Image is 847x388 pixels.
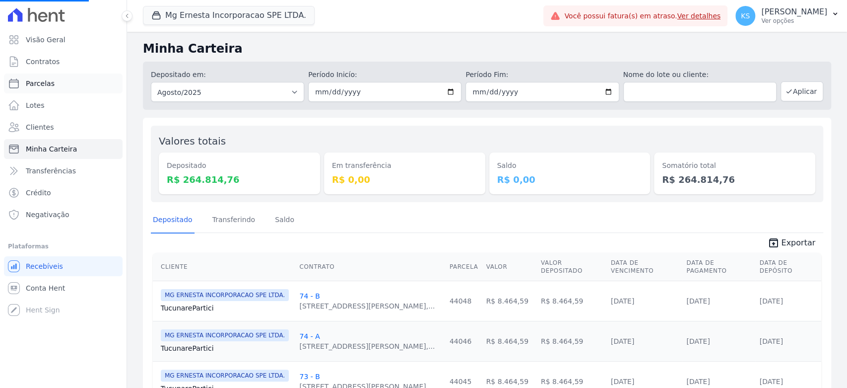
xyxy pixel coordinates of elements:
td: R$ 8.464,59 [537,281,607,321]
label: Depositado em: [151,71,206,78]
span: Exportar [781,237,815,249]
span: Parcelas [26,78,55,88]
th: Contrato [295,253,445,281]
span: Você possui fatura(s) em atraso. [564,11,720,21]
a: Negativação [4,205,123,225]
a: Recebíveis [4,256,123,276]
span: Conta Hent [26,283,65,293]
td: R$ 8.464,59 [537,321,607,361]
span: Recebíveis [26,261,63,271]
p: [PERSON_NAME] [761,7,827,17]
th: Parcela [446,253,482,281]
a: 74 - B [299,292,320,300]
span: MG ERNESTA INCORPORACAO SPE LTDA. [161,329,289,341]
dt: Depositado [167,160,312,171]
h2: Minha Carteira [143,40,831,58]
dd: R$ 264.814,76 [167,173,312,186]
span: MG ERNESTA INCORPORACAO SPE LTDA. [161,370,289,382]
th: Valor Depositado [537,253,607,281]
dd: R$ 0,00 [497,173,643,186]
span: KS [741,12,750,19]
span: Minha Carteira [26,144,77,154]
span: Negativação [26,210,69,220]
a: Contratos [4,52,123,72]
a: [DATE] [760,337,783,345]
td: R$ 8.464,59 [482,281,537,321]
td: R$ 8.464,59 [482,321,537,361]
i: unarchive [767,237,779,249]
dt: Somatório total [662,160,807,171]
a: Lotes [4,95,123,115]
div: Plataformas [8,240,119,252]
a: Saldo [273,208,296,233]
a: TucunarePartici [161,303,291,313]
a: Visão Geral [4,30,123,50]
span: Visão Geral [26,35,65,45]
a: Clientes [4,117,123,137]
a: Crédito [4,183,123,203]
a: Ver detalhes [677,12,721,20]
span: MG ERNESTA INCORPORACAO SPE LTDA. [161,289,289,301]
a: 44045 [450,378,472,386]
dd: R$ 0,00 [332,173,477,186]
th: Data de Pagamento [682,253,755,281]
label: Valores totais [159,135,226,147]
a: Conta Hent [4,278,123,298]
label: Período Inicío: [308,70,461,80]
th: Valor [482,253,537,281]
a: [DATE] [686,378,710,386]
dd: R$ 264.814,76 [662,173,807,186]
a: 44048 [450,297,472,305]
dt: Saldo [497,160,643,171]
a: [DATE] [686,337,710,345]
span: Contratos [26,57,60,67]
span: Transferências [26,166,76,176]
a: Transferindo [210,208,258,233]
th: Cliente [153,253,295,281]
button: Aplicar [781,81,823,101]
a: 44046 [450,337,472,345]
div: [STREET_ADDRESS][PERSON_NAME],... [299,301,435,311]
a: [DATE] [611,378,634,386]
span: Lotes [26,100,45,110]
dt: Em transferência [332,160,477,171]
label: Período Fim: [465,70,619,80]
a: [DATE] [760,378,783,386]
div: [STREET_ADDRESS][PERSON_NAME],... [299,341,435,351]
a: Depositado [151,208,195,233]
a: unarchive Exportar [759,237,823,251]
a: Minha Carteira [4,139,123,159]
a: Parcelas [4,74,123,93]
button: KS [PERSON_NAME] Ver opções [727,2,847,30]
th: Data de Depósito [756,253,821,281]
a: 73 - B [299,373,320,381]
a: Transferências [4,161,123,181]
a: [DATE] [760,297,783,305]
a: 74 - A [299,332,320,340]
a: [DATE] [611,337,634,345]
label: Nome do lote ou cliente: [623,70,777,80]
th: Data de Vencimento [607,253,683,281]
button: Mg Ernesta Incorporacao SPE LTDA. [143,6,315,25]
a: TucunarePartici [161,343,291,353]
span: Crédito [26,188,51,198]
span: Clientes [26,122,54,132]
a: [DATE] [611,297,634,305]
a: [DATE] [686,297,710,305]
p: Ver opções [761,17,827,25]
